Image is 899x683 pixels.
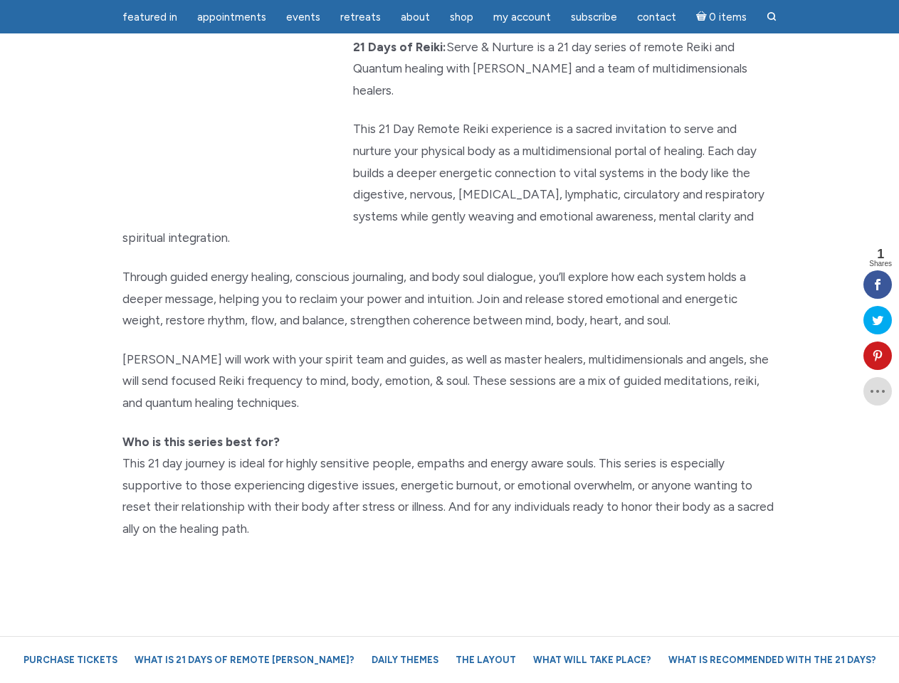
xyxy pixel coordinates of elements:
[278,4,329,31] a: Events
[122,36,777,102] p: Serve & Nurture is a 21 day series of remote Reiki and Quantum healing with [PERSON_NAME] and a t...
[197,11,266,23] span: Appointments
[869,260,892,268] span: Shares
[332,4,389,31] a: Retreats
[485,4,559,31] a: My Account
[364,647,446,672] a: Daily Themes
[122,11,177,23] span: featured in
[526,647,658,672] a: What will take place?
[696,11,710,23] i: Cart
[493,11,551,23] span: My Account
[629,4,685,31] a: Contact
[189,4,275,31] a: Appointments
[114,4,186,31] a: featured in
[122,435,280,449] strong: Who is this series best for?
[571,11,617,23] span: Subscribe
[441,4,482,31] a: Shop
[122,118,777,249] p: This 21 Day Remote Reiki experience is a sacred invitation to serve and nurture your physical bod...
[122,266,777,332] p: Through guided energy healing, conscious journaling, and body soul dialogue, you’ll explore how e...
[392,4,438,31] a: About
[127,647,362,672] a: What is 21 Days of Remote [PERSON_NAME]?
[340,11,381,23] span: Retreats
[286,11,320,23] span: Events
[122,349,777,414] p: [PERSON_NAME] will work with your spirit team and guides, as well as master healers, multidimensi...
[709,12,747,23] span: 0 items
[869,248,892,260] span: 1
[688,2,756,31] a: Cart0 items
[353,40,446,54] strong: 21 Days of Reiki:
[562,4,626,31] a: Subscribe
[450,11,473,23] span: Shop
[448,647,523,672] a: The Layout
[16,647,125,672] a: Purchase Tickets
[122,431,777,540] p: This 21 day journey is ideal for highly sensitive people, empaths and energy aware souls. This se...
[637,11,676,23] span: Contact
[661,647,883,672] a: What is recommended with the 21 Days?
[401,11,430,23] span: About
